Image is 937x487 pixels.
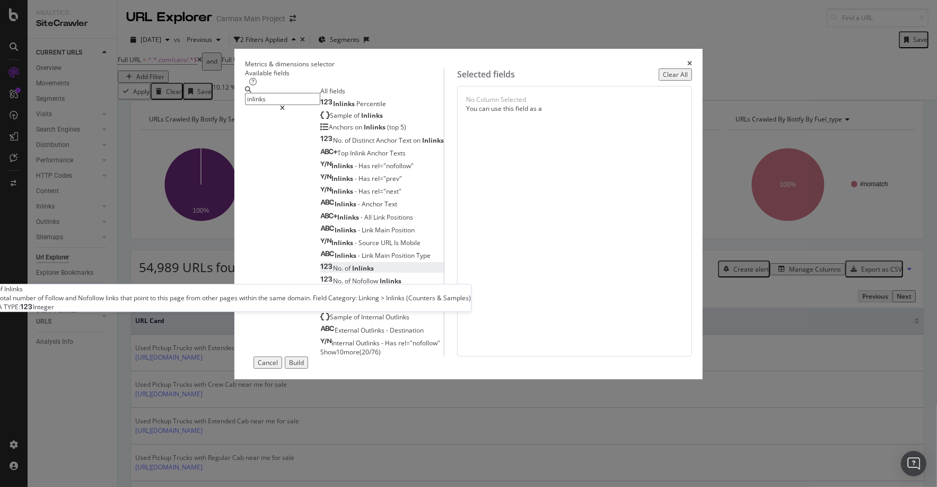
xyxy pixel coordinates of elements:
[330,312,354,321] span: Sample
[356,99,386,108] span: Percentile
[394,238,400,247] span: Is
[335,251,358,260] span: Inlinks
[361,111,383,120] span: Inlinks
[391,225,415,234] span: Position
[350,149,367,158] span: Inlink
[358,225,362,234] span: -
[663,70,688,79] div: Clear All
[258,358,278,367] div: Cancel
[466,104,684,113] div: You can use this field as a
[390,326,424,335] span: Destination
[386,312,409,321] span: Outlinks
[331,238,355,247] span: Inlinks
[253,356,282,369] button: Cancel
[361,213,364,222] span: -
[285,356,308,369] button: Build
[375,225,391,234] span: Main
[400,238,421,247] span: Mobile
[358,238,381,247] span: Source
[361,326,386,335] span: Outlinks
[337,213,361,222] span: Inlinks
[387,213,413,222] span: Positions
[358,161,372,170] span: Has
[333,136,345,145] span: No.
[362,199,384,208] span: Anchor
[358,251,362,260] span: -
[659,68,692,81] button: Clear All
[375,251,391,260] span: Main
[335,326,361,335] span: External
[320,86,444,95] div: All fields
[399,136,413,145] span: Text
[387,123,400,132] span: (top
[372,174,402,183] span: rel="prev"
[333,99,356,108] span: Inlinks
[386,326,390,335] span: -
[391,251,416,260] span: Position
[413,136,422,145] span: on
[331,174,355,183] span: Inlinks
[356,338,381,347] span: Outlinks
[245,93,320,105] input: Search by field name
[384,199,397,208] span: Text
[330,111,354,120] span: Sample
[335,199,358,208] span: Inlinks
[331,161,355,170] span: Inlinks
[33,302,54,311] span: Integer
[355,187,358,196] span: -
[381,338,385,347] span: -
[331,187,355,196] span: Inlinks
[381,238,394,247] span: URL
[416,251,431,260] span: Type
[380,276,401,285] span: Inlinks
[901,451,926,476] div: Open Intercom Messenger
[466,95,526,104] div: No Column Selected
[372,161,414,170] span: rel="nofollow"
[355,238,358,247] span: -
[333,276,345,285] span: No.
[390,149,406,158] span: Texts
[234,49,703,380] div: modal
[457,68,515,81] div: Selected fields
[331,338,356,347] span: Internal
[320,347,360,356] span: Show 10 more
[362,251,375,260] span: Link
[367,149,390,158] span: Anchor
[354,111,361,120] span: of
[358,174,372,183] span: Has
[376,136,399,145] span: Anchor
[329,123,355,132] span: Anchors
[355,161,358,170] span: -
[385,338,398,347] span: Has
[345,136,352,145] span: of
[245,59,335,68] div: Metrics & dimensions selector
[358,187,372,196] span: Has
[422,136,444,145] span: Inlinks
[355,174,358,183] span: -
[337,149,350,158] span: Top
[333,264,345,273] span: No.
[400,123,406,132] span: 5)
[373,213,387,222] span: Link
[245,68,444,77] div: Available fields
[289,358,304,367] div: Build
[352,264,374,273] span: Inlinks
[372,187,401,196] span: rel="next"
[361,312,386,321] span: Internal
[335,225,358,234] span: Inlinks
[352,136,376,145] span: Distinct
[360,347,381,356] span: ( 20 / 76 )
[352,276,380,285] span: Nofollow
[354,312,361,321] span: of
[398,338,440,347] span: rel="nofollow"
[345,276,352,285] span: of
[355,123,364,132] span: on
[358,199,362,208] span: -
[345,264,352,273] span: of
[362,225,375,234] span: Link
[364,123,387,132] span: Inlinks
[364,213,373,222] span: All
[687,59,692,68] div: times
